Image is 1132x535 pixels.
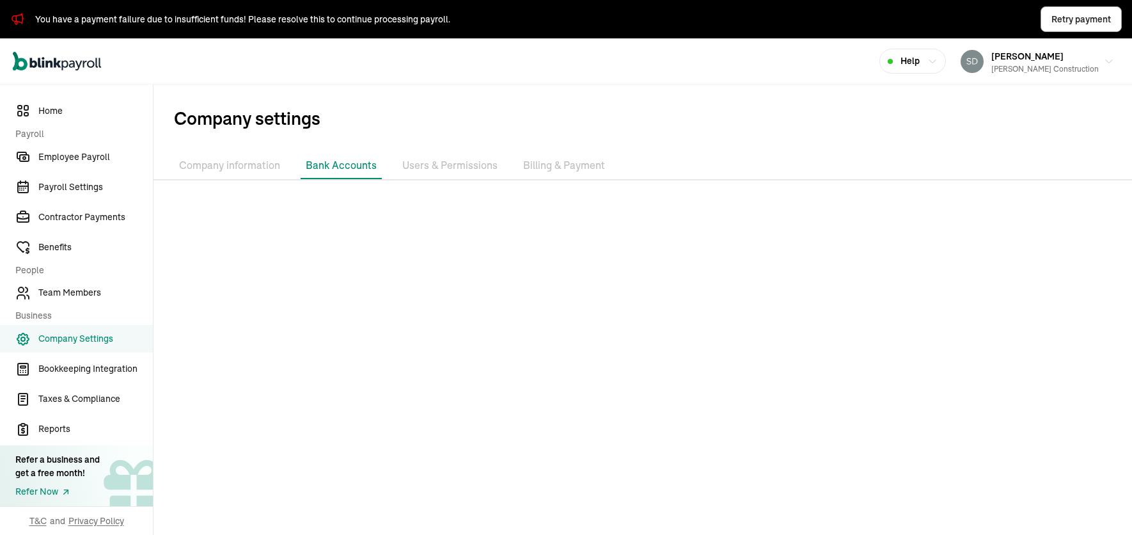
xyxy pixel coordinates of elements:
[38,211,153,224] span: Contractor Payments
[174,152,285,179] li: Company information
[68,515,124,527] span: Privacy Policy
[518,152,610,179] li: Billing & Payment
[1068,474,1132,535] iframe: Chat Widget
[174,105,1132,132] span: Company settings
[15,127,145,141] span: Payroll
[991,63,1099,75] div: [PERSON_NAME] Construction
[15,264,145,277] span: People
[38,362,153,376] span: Bookkeeping Integration
[38,286,153,299] span: Team Members
[38,180,153,194] span: Payroll Settings
[1051,13,1111,26] span: Retry payment
[397,152,503,179] li: Users & Permissions
[879,49,946,74] button: Help
[301,152,382,179] li: Bank Accounts
[1041,6,1122,32] button: Retry payment
[38,422,153,436] span: Reports
[35,13,450,26] div: You have a payment failure due to insufficient funds! Please resolve this to continue processing ...
[15,309,145,323] span: Business
[38,150,153,164] span: Employee Payroll
[38,392,153,406] span: Taxes & Compliance
[38,332,153,346] span: Company Settings
[991,51,1064,62] span: [PERSON_NAME]
[29,515,47,527] span: T&C
[38,104,153,118] span: Home
[955,45,1119,77] button: [PERSON_NAME][PERSON_NAME] Construction
[15,485,100,499] a: Refer Now
[38,241,153,254] span: Benefits
[15,453,100,480] div: Refer a business and get a free month!
[13,43,101,80] nav: Global
[900,54,920,68] span: Help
